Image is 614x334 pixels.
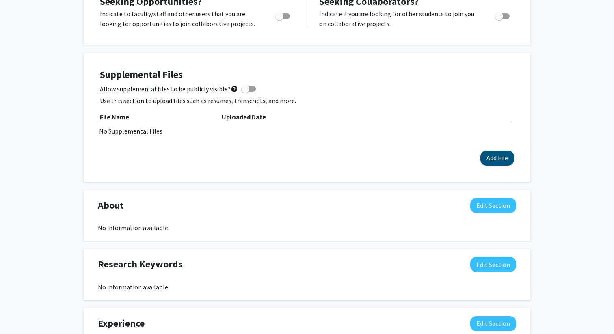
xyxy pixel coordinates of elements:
[319,9,480,28] p: Indicate if you are looking for other students to join you on collaborative projects.
[100,9,260,28] p: Indicate to faculty/staff and other users that you are looking for opportunities to join collabor...
[98,257,183,272] span: Research Keywords
[470,198,516,213] button: Edit About
[100,96,514,106] p: Use this section to upload files such as resumes, transcripts, and more.
[231,84,238,94] mat-icon: help
[470,316,516,331] button: Edit Experience
[98,223,516,233] div: No information available
[100,69,514,81] h4: Supplemental Files
[222,113,266,121] b: Uploaded Date
[470,257,516,272] button: Edit Research Keywords
[492,9,514,21] div: Toggle
[98,198,124,213] span: About
[100,84,238,94] span: Allow supplemental files to be publicly visible?
[480,151,514,166] button: Add File
[98,316,145,331] span: Experience
[100,113,129,121] b: File Name
[272,9,294,21] div: Toggle
[98,282,516,292] div: No information available
[99,126,515,136] div: No Supplemental Files
[6,297,35,328] iframe: Chat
